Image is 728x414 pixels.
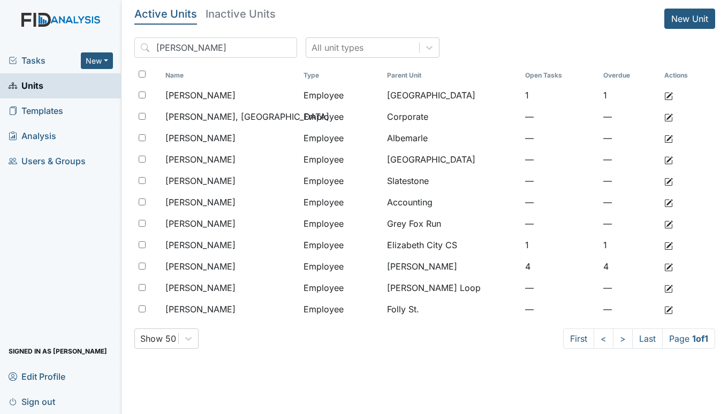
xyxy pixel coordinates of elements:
td: — [521,170,599,191]
span: [PERSON_NAME] [165,303,236,316]
span: Edit Profile [9,368,65,385]
td: 1 [521,85,599,106]
input: Toggle All Rows Selected [139,71,146,78]
span: [PERSON_NAME] [165,132,236,144]
td: — [521,191,599,213]
span: [PERSON_NAME] [165,239,236,251]
td: — [599,213,660,234]
span: [PERSON_NAME] [165,153,236,166]
td: Employee [299,234,383,256]
td: [PERSON_NAME] Loop [383,277,521,298]
td: 4 [521,256,599,277]
a: < [594,328,613,349]
td: Grey Fox Run [383,213,521,234]
td: — [599,170,660,191]
td: [GEOGRAPHIC_DATA] [383,85,521,106]
td: Employee [299,213,383,234]
td: [PERSON_NAME] [383,256,521,277]
span: Sign out [9,393,55,410]
th: Toggle SortBy [383,66,521,85]
td: Albemarle [383,127,521,149]
a: First [563,328,594,349]
td: — [521,127,599,149]
td: — [599,277,660,298]
span: [PERSON_NAME] [165,217,236,230]
td: Slatestone [383,170,521,191]
span: [PERSON_NAME], [GEOGRAPHIC_DATA] [165,110,329,123]
td: — [599,298,660,320]
span: Users & Groups [9,153,86,170]
td: 4 [599,256,660,277]
td: — [521,298,599,320]
th: Toggle SortBy [299,66,383,85]
a: Tasks [9,54,81,67]
span: Analysis [9,128,56,144]
td: Employee [299,277,383,298]
td: Employee [299,298,383,320]
span: Signed in as [PERSON_NAME] [9,343,107,359]
span: Units [9,78,43,94]
span: [PERSON_NAME] [165,89,236,102]
td: — [599,191,660,213]
td: 1 [599,85,660,106]
td: Elizabeth City CS [383,234,521,256]
span: Templates [9,103,63,119]
h5: Active Units [134,9,197,19]
button: New [81,52,113,69]
td: Employee [299,191,383,213]
td: 1 [599,234,660,256]
td: Employee [299,85,383,106]
span: Page [662,328,715,349]
th: Actions [660,66,714,85]
div: All unit types [312,41,363,54]
td: Employee [299,149,383,170]
td: — [599,106,660,127]
span: [PERSON_NAME] [165,174,236,187]
input: Search... [134,37,297,58]
th: Toggle SortBy [521,66,599,85]
td: — [521,106,599,127]
div: Show 50 [140,332,176,345]
nav: task-pagination [563,328,715,349]
td: Employee [299,256,383,277]
span: [PERSON_NAME] [165,281,236,294]
span: [PERSON_NAME] [165,196,236,209]
a: > [613,328,633,349]
td: 1 [521,234,599,256]
td: [GEOGRAPHIC_DATA] [383,149,521,170]
td: Employee [299,170,383,191]
th: Toggle SortBy [161,66,299,85]
h5: Inactive Units [206,9,276,19]
td: Corporate [383,106,521,127]
td: Employee [299,127,383,149]
td: Employee [299,106,383,127]
td: Accounting [383,191,521,213]
a: Last [632,328,663,349]
a: New Unit [664,9,715,29]
td: — [599,149,660,170]
td: — [521,149,599,170]
td: — [521,213,599,234]
th: Toggle SortBy [599,66,660,85]
strong: 1 of 1 [692,333,708,344]
td: Folly St. [383,298,521,320]
td: — [599,127,660,149]
span: [PERSON_NAME] [165,260,236,273]
td: — [521,277,599,298]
